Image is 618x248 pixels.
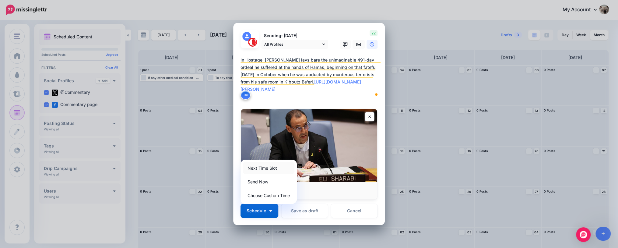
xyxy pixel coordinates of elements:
img: The Survivor as Hero [241,109,377,182]
div: Schedule [241,160,297,204]
button: Link [241,90,251,100]
img: 291864331_468958885230530_187971914351797662_n-bsa127305.png [248,38,257,47]
img: arrow-down-white.png [269,210,272,212]
div: Open Intercom Messenger [576,227,591,242]
p: Sending: [DATE] [261,32,328,39]
span: All Profiles [264,41,321,48]
a: Choose Custom Time [243,190,294,201]
a: All Profiles [261,40,328,49]
button: Save as draft [281,204,328,218]
p: [DOMAIN_NAME] [247,191,371,196]
span: Schedule [247,209,266,213]
a: Next Time Slot [243,162,294,174]
a: Send Now [243,176,294,188]
span: 22 [370,30,377,36]
button: Schedule [241,204,278,218]
div: In Hostage, [PERSON_NAME] lays bare the unimaginable 491-day ordeal he suffered at the hands of H... [241,56,381,93]
textarea: To enrich screen reader interactions, please activate Accessibility in Grammarly extension settings [241,56,381,100]
img: user_default_image.png [242,32,251,41]
a: Cancel [331,204,377,218]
